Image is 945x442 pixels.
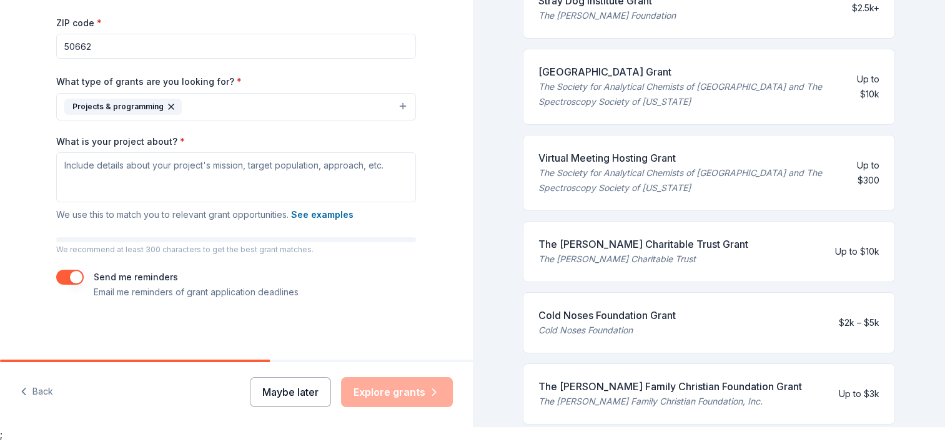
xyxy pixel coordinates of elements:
[250,377,331,407] button: Maybe later
[538,379,802,394] div: The [PERSON_NAME] Family Christian Foundation Grant
[56,135,185,148] label: What is your project about?
[835,244,879,259] div: Up to $10k
[538,323,676,338] div: Cold Noses Foundation
[56,245,416,255] p: We recommend at least 300 characters to get the best grant matches.
[94,285,299,300] p: Email me reminders of grant application deadlines
[56,34,416,59] input: 12345 (U.S. only)
[848,158,879,188] div: Up to $300
[94,272,178,282] label: Send me reminders
[849,72,879,102] div: Up to $10k
[839,315,879,330] div: $2k – $5k
[538,237,748,252] div: The [PERSON_NAME] Charitable Trust Grant
[20,379,53,405] button: Back
[56,93,416,120] button: Projects & programming
[538,8,676,23] div: The [PERSON_NAME] Foundation
[64,99,182,115] div: Projects & programming
[839,386,879,401] div: Up to $3k
[538,150,838,165] div: Virtual Meeting Hosting Grant
[852,1,879,16] div: $2.5k+
[538,308,676,323] div: Cold Noses Foundation Grant
[56,17,102,29] label: ZIP code
[538,79,839,109] div: The Society for Analytical Chemists of [GEOGRAPHIC_DATA] and The Spectroscopy Society of [US_STATE]
[538,165,838,195] div: The Society for Analytical Chemists of [GEOGRAPHIC_DATA] and The Spectroscopy Society of [US_STATE]
[56,209,354,220] span: We use this to match you to relevant grant opportunities.
[538,394,802,409] div: The [PERSON_NAME] Family Christian Foundation, Inc.
[291,207,354,222] button: See examples
[538,64,839,79] div: [GEOGRAPHIC_DATA] Grant
[538,252,748,267] div: The [PERSON_NAME] Charitable Trust
[56,76,242,88] label: What type of grants are you looking for?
